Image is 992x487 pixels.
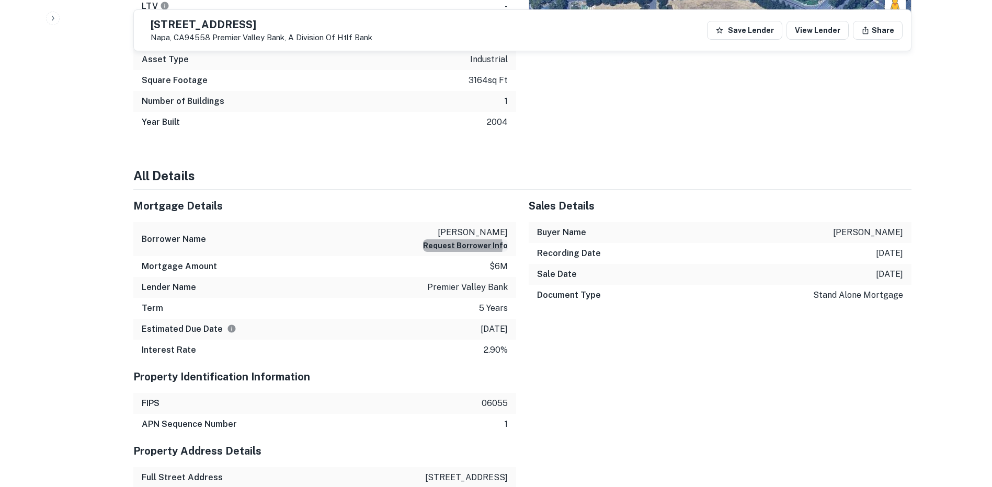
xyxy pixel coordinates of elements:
h6: Buyer Name [537,226,586,239]
h6: Estimated Due Date [142,323,236,335]
p: [STREET_ADDRESS] [425,471,508,484]
p: $6m [489,260,508,273]
h6: APN Sequence Number [142,418,237,431]
p: 2004 [487,116,508,129]
p: 3164 sq ft [469,74,508,87]
p: [DATE] [876,268,903,281]
h6: Interest Rate [142,344,196,356]
p: [DATE] [481,323,508,335]
p: 5 years [479,302,508,315]
p: [DATE] [876,247,903,260]
p: [PERSON_NAME] [423,226,508,239]
h4: All Details [133,166,911,185]
h5: Sales Details [529,198,911,214]
iframe: Chat Widget [940,403,992,454]
h6: Full Street Address [142,471,223,484]
h6: Lender Name [142,281,196,294]
p: 2.90% [484,344,508,356]
p: [PERSON_NAME] [833,226,903,239]
p: stand alone mortgage [813,289,903,302]
h5: Property Identification Information [133,369,516,385]
button: Share [853,21,903,40]
h6: Sale Date [537,268,577,281]
p: premier valley bank [427,281,508,294]
h5: [STREET_ADDRESS] [151,19,372,30]
p: 1 [505,95,508,108]
h6: Mortgage Amount [142,260,217,273]
h6: Number of Buildings [142,95,224,108]
h6: Asset Type [142,53,189,66]
p: industrial [470,53,508,66]
h5: Mortgage Details [133,198,516,214]
h5: Property Address Details [133,443,516,459]
button: Save Lender [707,21,782,40]
h6: Term [142,302,163,315]
p: 06055 [482,397,508,410]
h6: Borrower Name [142,233,206,246]
p: 1 [505,418,508,431]
h6: Document Type [537,289,601,302]
a: View Lender [786,21,849,40]
p: Napa, CA94558 [151,33,372,42]
h6: Recording Date [537,247,601,260]
svg: LTVs displayed on the website are for informational purposes only and may be reported incorrectly... [160,1,169,10]
button: Request Borrower Info [423,239,508,252]
h6: Square Footage [142,74,208,87]
h6: Year Built [142,116,180,129]
h6: FIPS [142,397,159,410]
a: Premier Valley Bank, A Division Of Htlf Bank [212,33,372,42]
svg: Estimate is based on a standard schedule for this type of loan. [227,324,236,333]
